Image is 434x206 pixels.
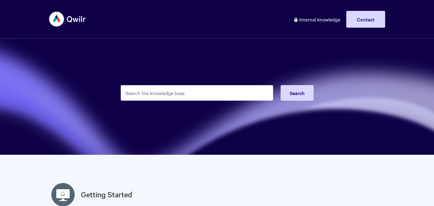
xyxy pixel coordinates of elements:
img: Qwilr Help Center [49,7,86,31]
button: Search [281,85,314,101]
a: Internal knowledge [289,11,345,28]
a: Getting Started [81,189,132,200]
span: Search [290,89,305,96]
input: Search the knowledge base [121,85,273,101]
a: Contact [346,11,385,28]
